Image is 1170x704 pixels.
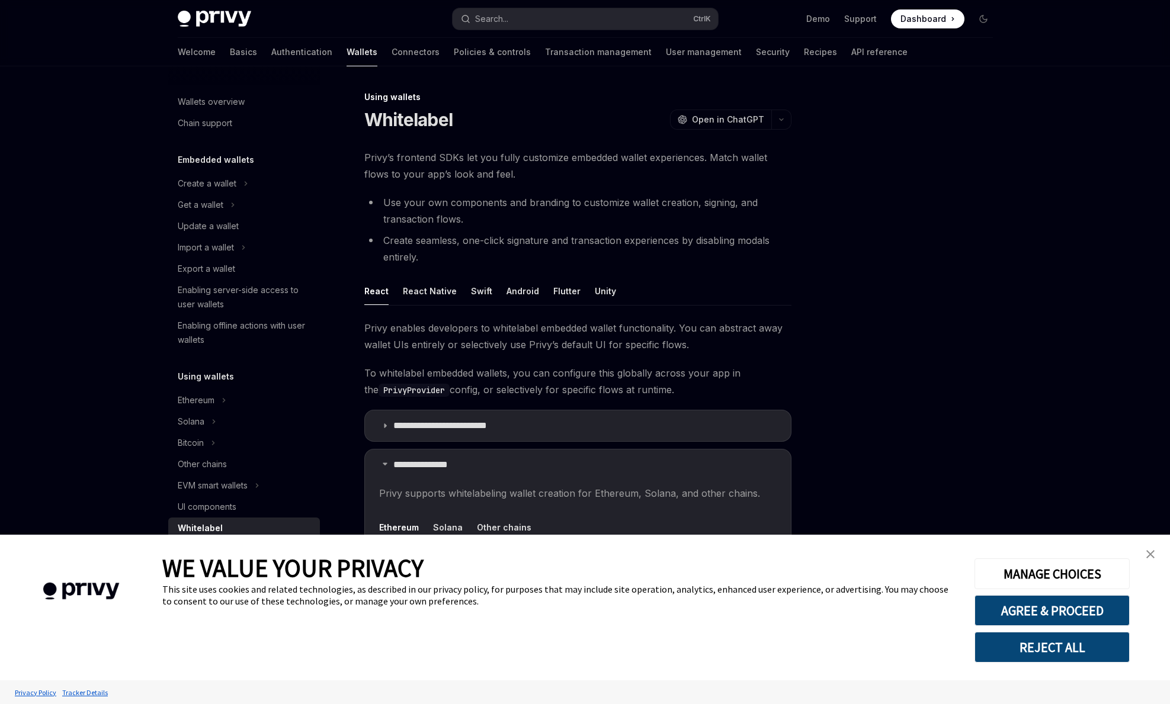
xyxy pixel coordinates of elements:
[545,38,652,66] a: Transaction management
[178,369,234,384] h5: Using wallets
[900,13,946,25] span: Dashboard
[178,176,236,191] div: Create a wallet
[804,38,837,66] a: Recipes
[178,393,214,407] div: Ethereum
[364,149,791,182] span: Privy’s frontend SDKs let you fully customize embedded wallet experiences. Match wallet flows to ...
[693,14,711,24] span: Ctrl K
[168,454,320,475] a: Other chains
[347,38,377,66] a: Wallets
[844,13,877,25] a: Support
[168,258,320,279] a: Export a wallet
[178,478,248,493] div: EVM smart wallets
[891,9,964,28] a: Dashboard
[379,513,419,541] button: Ethereum
[1139,542,1162,566] a: close banner
[670,110,771,130] button: Open in ChatGPT
[477,513,531,541] button: Other chains
[168,112,320,134] a: Chain support
[364,449,791,694] details: **** **** *****Privy supports whitelabeling wallet creation for Ethereum, Solana, and other chain...
[168,216,320,237] a: Update a wallet
[379,485,777,502] span: Privy supports whitelabeling wallet creation for Ethereum, Solana, and other chains.
[178,521,223,535] div: Whitelabel
[162,552,424,583] span: WE VALUE YOUR PRIVACY
[974,9,993,28] button: Toggle dark mode
[975,632,1130,663] button: REJECT ALL
[178,219,239,233] div: Update a wallet
[403,277,457,305] button: React Native
[271,38,332,66] a: Authentication
[168,91,320,112] a: Wallets overview
[230,38,257,66] a: Basics
[18,565,145,617] img: company logo
[364,277,389,305] button: React
[975,595,1130,626] button: AGREE & PROCEED
[553,277,581,305] button: Flutter
[1146,550,1155,558] img: close banner
[178,500,236,514] div: UI components
[364,320,791,353] span: Privy enables developers to whitelabel embedded wallet functionality. You can abstract away walle...
[692,114,764,126] span: Open in ChatGPT
[756,38,790,66] a: Security
[806,13,830,25] a: Demo
[178,153,254,167] h5: Embedded wallets
[168,315,320,351] a: Enabling offline actions with user wallets
[471,277,492,305] button: Swift
[178,319,313,347] div: Enabling offline actions with user wallets
[475,12,508,26] div: Search...
[364,365,791,398] span: To whitelabel embedded wallets, you can configure this globally across your app in the config, or...
[453,8,718,30] button: Search...CtrlK
[168,496,320,517] a: UI components
[392,38,440,66] a: Connectors
[178,95,245,109] div: Wallets overview
[178,11,251,27] img: dark logo
[178,38,216,66] a: Welcome
[168,517,320,539] a: Whitelabel
[178,262,235,276] div: Export a wallet
[364,232,791,265] li: Create seamless, one-click signature and transaction experiences by disabling modals entirely.
[178,457,227,471] div: Other chains
[454,38,531,66] a: Policies & controls
[178,414,204,429] div: Solana
[364,194,791,227] li: Use your own components and branding to customize wallet creation, signing, and transaction flows.
[59,682,111,703] a: Tracker Details
[851,38,908,66] a: API reference
[364,109,453,130] h1: Whitelabel
[379,384,450,397] code: PrivyProvider
[507,277,539,305] button: Android
[666,38,742,66] a: User management
[178,283,313,311] div: Enabling server-side access to user wallets
[364,91,791,103] div: Using wallets
[12,682,59,703] a: Privacy Policy
[162,583,957,607] div: This site uses cookies and related technologies, as described in our privacy policy, for purposes...
[595,277,616,305] button: Unity
[178,436,204,450] div: Bitcoin
[178,198,223,212] div: Get a wallet
[178,116,232,130] div: Chain support
[168,279,320,315] a: Enabling server-side access to user wallets
[975,558,1130,589] button: MANAGE CHOICES
[433,513,463,541] button: Solana
[178,240,234,255] div: Import a wallet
